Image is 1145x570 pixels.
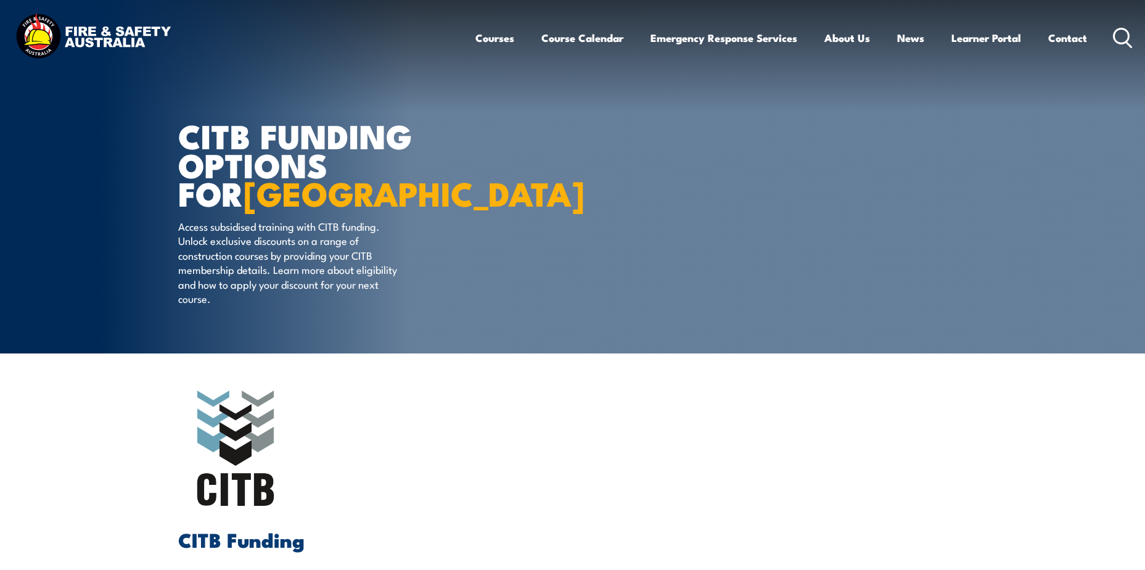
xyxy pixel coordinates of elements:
[897,22,924,54] a: News
[824,22,870,54] a: About Us
[178,219,403,305] p: Access subsidised training with CITB funding. Unlock exclusive discounts on a range of constructi...
[178,531,967,548] h2: CITB Funding
[650,22,797,54] a: Emergency Response Services
[475,22,514,54] a: Courses
[244,167,585,218] strong: [GEOGRAPHIC_DATA]
[178,121,483,207] h1: CITB Funding Options for
[1048,22,1087,54] a: Contact
[951,22,1021,54] a: Learner Portal
[541,22,623,54] a: Course Calendar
